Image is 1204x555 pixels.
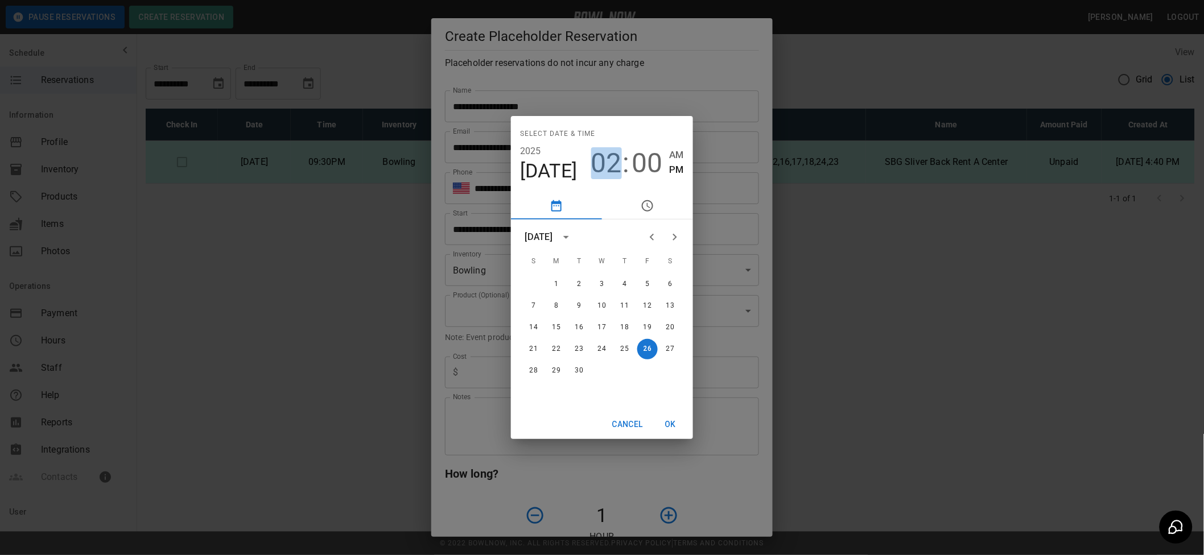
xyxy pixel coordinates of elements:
button: 12 [637,296,658,316]
button: 2 [569,274,589,295]
button: 27 [660,339,681,359]
button: [DATE] [520,159,578,183]
button: Cancel [608,414,648,435]
div: [DATE] [525,230,553,244]
button: 13 [660,296,681,316]
button: 11 [615,296,635,316]
button: 5 [637,274,658,295]
span: : [623,147,630,179]
span: Monday [546,250,567,273]
button: 17 [592,317,612,338]
button: AM [670,147,684,163]
button: calendar view is open, switch to year view [556,227,576,247]
button: 18 [615,317,635,338]
button: 15 [546,317,567,338]
button: 24 [592,339,612,359]
button: 26 [637,339,658,359]
span: Saturday [660,250,681,273]
button: 30 [569,361,589,381]
button: pick date [511,192,602,219]
button: 29 [546,361,567,381]
span: Thursday [615,250,635,273]
button: 7 [523,296,544,316]
button: 28 [523,361,544,381]
button: 19 [637,317,658,338]
span: Tuesday [569,250,589,273]
span: Friday [637,250,658,273]
button: 14 [523,317,544,338]
button: 10 [592,296,612,316]
button: 1 [546,274,567,295]
button: 00 [632,147,663,179]
button: Previous month [641,226,663,248]
button: 6 [660,274,681,295]
span: Wednesday [592,250,612,273]
button: 25 [615,339,635,359]
button: 8 [546,296,567,316]
button: 9 [569,296,589,316]
button: PM [670,162,684,177]
button: 21 [523,339,544,359]
button: 23 [569,339,589,359]
button: 02 [591,147,622,179]
button: pick time [602,192,693,219]
span: Sunday [523,250,544,273]
button: 4 [615,274,635,295]
button: 20 [660,317,681,338]
button: 3 [592,274,612,295]
button: 22 [546,339,567,359]
button: 16 [569,317,589,338]
button: 2025 [520,143,541,159]
button: Next month [663,226,686,248]
span: Select date & time [520,125,595,143]
button: OK [652,414,688,435]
